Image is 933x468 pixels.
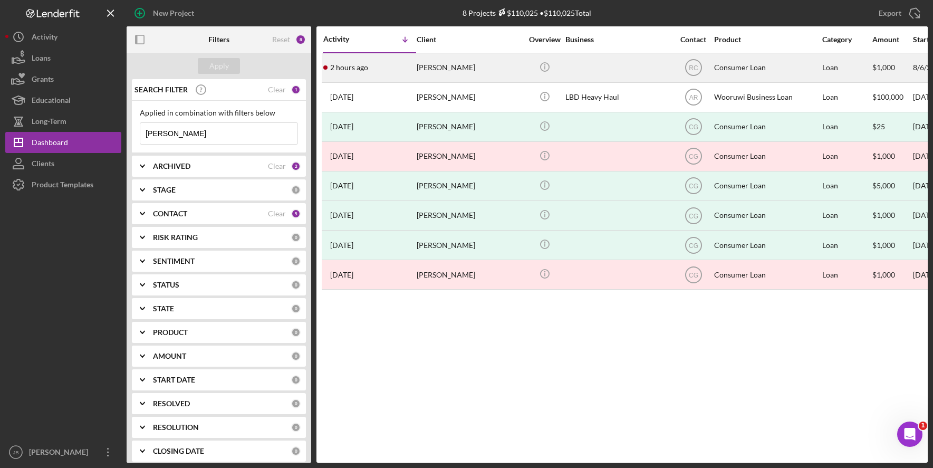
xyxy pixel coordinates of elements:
div: Activity [323,35,370,43]
div: $25 [872,113,912,141]
div: Consumer Loan [714,54,820,82]
div: [PERSON_NAME] [417,172,522,200]
div: [PERSON_NAME] [417,202,522,230]
b: STATUS [153,281,179,289]
div: [PERSON_NAME] [417,113,522,141]
div: 0 [291,423,301,432]
div: New Project [153,3,194,24]
time: 2025-01-20 21:01 [330,122,353,131]
div: [PERSON_NAME] [417,231,522,259]
div: Clear [268,85,286,94]
div: Consumer Loan [714,261,820,289]
div: Consumer Loan [714,231,820,259]
div: [PERSON_NAME] [26,442,95,465]
b: START DATE [153,376,195,384]
div: 0 [291,233,301,242]
b: RESOLVED [153,399,190,408]
button: JB[PERSON_NAME] [5,442,121,463]
b: CONTACT [153,209,187,218]
div: Loan [822,231,871,259]
div: Clear [268,162,286,170]
button: Long-Term [5,111,121,132]
div: 0 [291,446,301,456]
div: [PERSON_NAME] [417,54,522,82]
b: CLOSING DATE [153,447,204,455]
b: SENTIMENT [153,257,195,265]
div: Grants [32,69,54,92]
text: CG [689,212,698,219]
div: [PERSON_NAME] [417,142,522,170]
div: 0 [291,351,301,361]
button: Educational [5,90,121,111]
span: 1 [919,422,927,430]
div: 8 Projects • $110,025 Total [463,8,591,17]
div: Dashboard [32,132,68,156]
div: Amount [872,35,912,44]
div: Long-Term [32,111,66,135]
iframe: Intercom live chat [897,422,922,447]
div: Client [417,35,522,44]
text: CG [689,242,698,249]
button: Activity [5,26,121,47]
button: New Project [127,3,205,24]
time: 2024-10-14 15:30 [330,182,353,190]
div: Reset [272,35,290,44]
div: Consumer Loan [714,113,820,141]
div: Applied in combination with filters below [140,109,298,117]
b: STAGE [153,186,176,194]
div: Loan [822,202,871,230]
span: $100,000 [872,92,903,101]
div: 0 [291,280,301,290]
div: 0 [291,256,301,266]
div: $1,000 [872,261,912,289]
b: PRODUCT [153,328,188,337]
b: Filters [208,35,229,44]
text: CG [689,123,698,131]
div: $5,000 [872,172,912,200]
text: CG [689,271,698,279]
div: 0 [291,328,301,337]
button: Grants [5,69,121,90]
time: 2024-09-03 21:15 [330,241,353,250]
div: 0 [291,185,301,195]
div: 0 [291,375,301,385]
div: $1,000 [872,202,912,230]
time: 2025-01-08 00:33 [330,152,353,160]
div: Apply [209,58,229,74]
div: 8 [295,34,306,45]
div: Clear [268,209,286,218]
div: Loans [32,47,51,71]
div: Product Templates [32,174,93,198]
a: Dashboard [5,132,121,153]
text: JB [13,450,18,455]
button: Product Templates [5,174,121,195]
div: Loan [822,54,871,82]
div: Overview [525,35,564,44]
div: $1,000 [872,142,912,170]
div: $1,000 [872,231,912,259]
div: Activity [32,26,57,50]
div: Loan [822,172,871,200]
div: Educational [32,90,71,113]
text: CG [689,183,698,190]
div: Loan [822,83,871,111]
div: Contact [674,35,713,44]
div: Product [714,35,820,44]
time: 2024-10-07 13:32 [330,211,353,219]
div: Clients [32,153,54,177]
div: 0 [291,399,301,408]
button: Export [868,3,928,24]
div: Consumer Loan [714,142,820,170]
button: Loans [5,47,121,69]
b: ARCHIVED [153,162,190,170]
time: 2024-07-18 20:09 [330,271,353,279]
div: Loan [822,261,871,289]
div: 2 [291,161,301,171]
div: Category [822,35,871,44]
div: Wooruwi Business Loan [714,83,820,111]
